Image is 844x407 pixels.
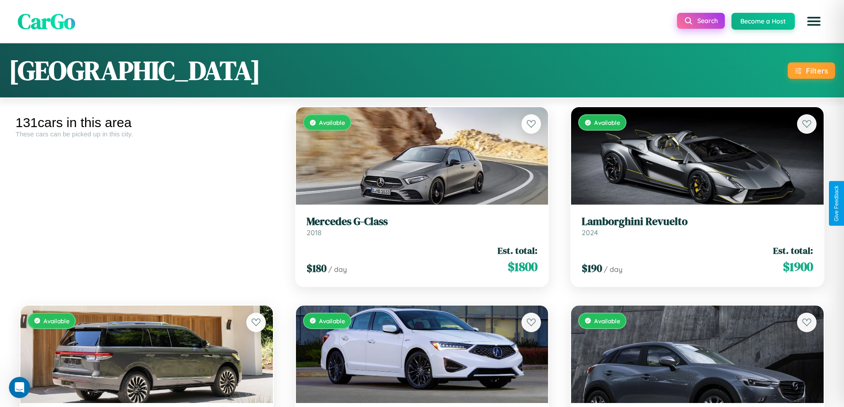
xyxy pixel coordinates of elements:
span: 2024 [582,228,598,237]
span: Est. total: [773,244,813,257]
iframe: Intercom live chat [9,377,30,398]
span: $ 1900 [783,258,813,275]
span: Available [594,119,620,126]
span: $ 180 [307,261,327,275]
div: These cars can be picked up in this city. [16,130,278,138]
span: $ 190 [582,261,602,275]
span: Available [319,317,345,325]
h3: Mercedes G-Class [307,215,538,228]
span: $ 1800 [508,258,537,275]
span: Available [319,119,345,126]
span: Est. total: [498,244,537,257]
span: Available [43,317,70,325]
span: Available [594,317,620,325]
button: Open menu [801,9,826,34]
div: Give Feedback [833,186,840,221]
a: Mercedes G-Class2018 [307,215,538,237]
h3: Lamborghini Revuelto [582,215,813,228]
button: Search [677,13,725,29]
span: 2018 [307,228,322,237]
span: Search [697,17,718,25]
button: Filters [788,62,835,79]
div: Filters [806,66,828,75]
div: 131 cars in this area [16,115,278,130]
span: / day [604,265,622,274]
h1: [GEOGRAPHIC_DATA] [9,52,261,89]
span: / day [328,265,347,274]
a: Lamborghini Revuelto2024 [582,215,813,237]
button: Become a Host [731,13,795,30]
span: CarGo [18,7,75,36]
